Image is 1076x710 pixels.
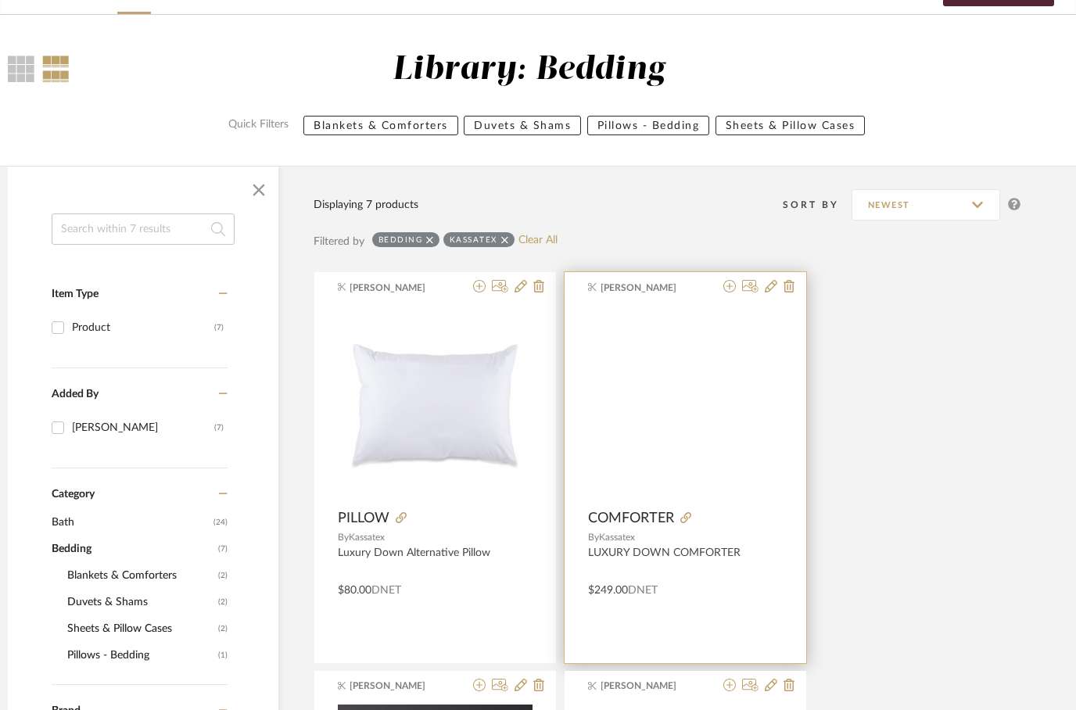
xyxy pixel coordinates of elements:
[303,116,458,135] button: Blankets & Comforters
[393,50,665,90] div: Library: Bedding
[349,532,385,542] span: Kassatex
[218,616,228,641] span: (2)
[218,643,228,668] span: (1)
[214,315,224,340] div: (7)
[601,679,699,693] span: [PERSON_NAME]
[599,532,635,542] span: Kassatex
[350,281,448,295] span: [PERSON_NAME]
[716,116,866,135] button: Sheets & Pillow Cases
[783,197,852,213] div: Sort By
[52,509,210,536] span: Bath
[588,547,783,573] div: LUXURY DOWN COMFORTER
[350,679,448,693] span: [PERSON_NAME]
[518,234,558,247] a: Clear All
[378,235,423,245] div: Bedding
[338,547,533,573] div: Luxury Down Alternative Pillow
[338,585,371,596] span: $80.00
[67,615,214,642] span: Sheets & Pillow Cases
[67,589,214,615] span: Duvets & Shams
[67,562,214,589] span: Blankets & Comforters
[213,510,228,535] span: (24)
[72,315,214,340] div: Product
[628,585,658,596] span: DNET
[214,415,224,440] div: (7)
[338,532,349,542] span: By
[218,563,228,588] span: (2)
[588,510,674,527] span: COMFORTER
[72,415,214,440] div: [PERSON_NAME]
[219,116,298,135] label: Quick Filters
[52,536,214,562] span: Bedding
[52,289,99,299] span: Item Type
[52,488,95,501] span: Category
[338,510,389,527] span: PILLOW
[218,536,228,561] span: (7)
[243,174,274,206] button: Close
[450,235,497,245] div: Kassatex
[314,233,364,250] div: Filtered by
[338,307,533,501] img: PILLOW
[218,590,228,615] span: (2)
[52,389,99,400] span: Added By
[588,585,628,596] span: $249.00
[588,532,599,542] span: By
[601,281,699,295] span: [PERSON_NAME]
[371,585,401,596] span: DNET
[52,213,235,245] input: Search within 7 results
[314,196,418,213] div: Displaying 7 products
[67,642,214,669] span: Pillows - Bedding
[464,116,581,135] button: Duvets & Shams
[587,116,710,135] button: Pillows - Bedding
